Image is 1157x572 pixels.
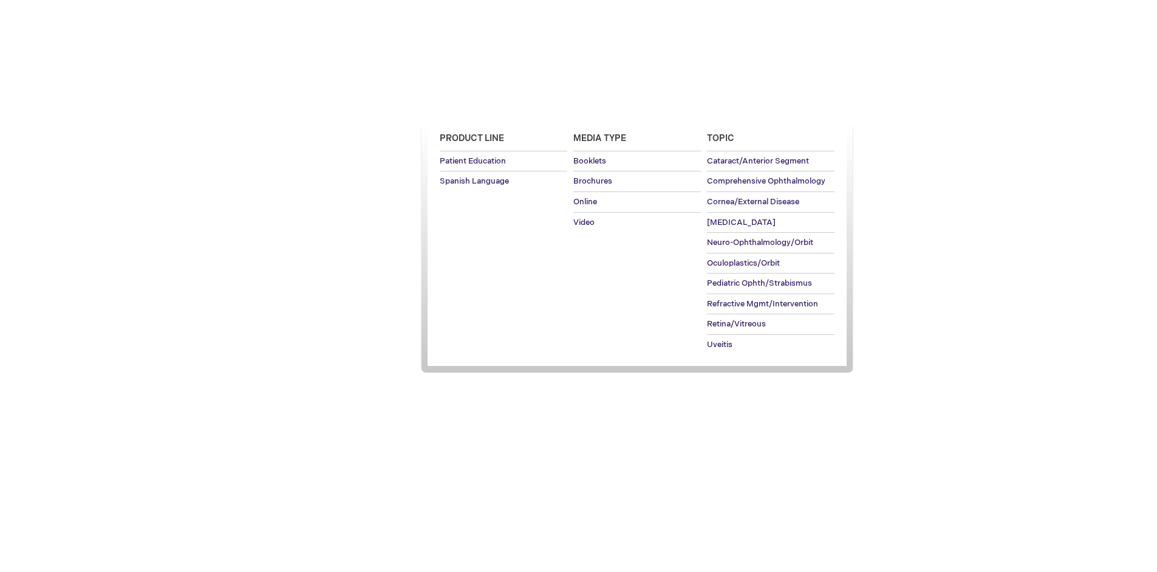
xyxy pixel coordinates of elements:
span: Product Line [440,133,504,143]
span: Brochures [573,176,612,186]
span: Uveitis [707,340,732,350]
span: Spanish Language [440,176,509,186]
span: Online [573,197,597,207]
span: Neuro-Ophthalmology/Orbit [707,238,813,247]
span: Booklets [573,156,606,166]
span: Video [573,218,595,227]
span: [MEDICAL_DATA] [707,218,776,227]
span: Cataract/Anterior Segment [707,156,809,166]
span: Cornea/External Disease [707,197,799,207]
span: Retina/Vitreous [707,319,766,329]
span: Oculoplastics/Orbit [707,258,780,268]
span: Patient Education [440,156,506,166]
span: Comprehensive Ophthalmology [707,176,825,186]
span: Media Type [573,133,626,143]
span: Topic [707,133,734,143]
span: Pediatric Ophth/Strabismus [707,278,812,288]
span: Refractive Mgmt/Intervention [707,299,818,309]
